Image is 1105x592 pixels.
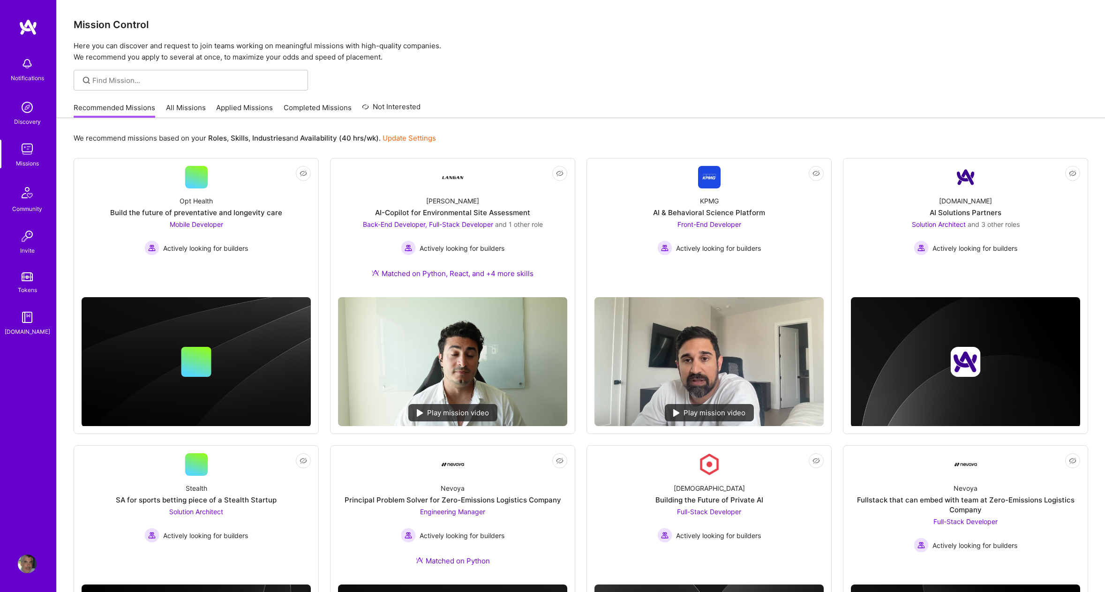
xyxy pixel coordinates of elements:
[163,531,248,540] span: Actively looking for builders
[163,243,248,253] span: Actively looking for builders
[594,453,824,577] a: Company Logo[DEMOGRAPHIC_DATA]Building the Future of Private AIFull-Stack Developer Actively look...
[11,73,44,83] div: Notifications
[851,453,1080,577] a: Company LogoNevoyaFullstack that can embed with team at Zero-Emissions Logistics CompanyFull-Stac...
[416,556,423,564] img: Ateam Purple Icon
[362,101,421,118] a: Not Interested
[812,170,820,177] i: icon EyeClosed
[426,196,479,206] div: [PERSON_NAME]
[930,208,1001,217] div: AI Solutions Partners
[442,463,464,466] img: Company Logo
[18,285,37,295] div: Tokens
[495,220,543,228] span: and 1 other role
[74,19,1088,30] h3: Mission Control
[180,196,213,206] div: Opt Health
[338,453,567,577] a: Company LogoNevoyaPrincipal Problem Solver for Zero-Emissions Logistics CompanyEngineering Manage...
[416,556,490,566] div: Matched on Python
[19,19,38,36] img: logo
[5,327,50,337] div: [DOMAIN_NAME]
[665,404,754,421] div: Play mission video
[933,517,998,525] span: Full-Stack Developer
[698,166,721,188] img: Company Logo
[18,227,37,246] img: Invite
[338,166,567,290] a: Company Logo[PERSON_NAME]AI-Copilot for Environmental Site AssessmentBack-End Developer, Full-Sta...
[674,483,745,493] div: [DEMOGRAPHIC_DATA]
[954,483,977,493] div: Nevoya
[231,134,248,142] b: Skills
[914,538,929,553] img: Actively looking for builders
[74,40,1088,63] p: Here you can discover and request to join teams working on meaningful missions with high-quality ...
[169,508,223,516] span: Solution Architect
[372,269,534,278] div: Matched on Python, React, and +4 more skills
[338,297,567,426] img: No Mission
[144,528,159,543] img: Actively looking for builders
[16,181,38,204] img: Community
[81,75,92,86] i: icon SearchGrey
[939,196,992,206] div: [DOMAIN_NAME]
[655,495,763,505] div: Building the Future of Private AI
[372,269,379,277] img: Ateam Purple Icon
[300,457,307,465] i: icon EyeClosed
[110,208,282,217] div: Build the future of preventative and longevity care
[186,483,207,493] div: Stealth
[170,220,223,228] span: Mobile Developer
[18,140,37,158] img: teamwork
[18,555,37,573] img: User Avatar
[594,166,824,290] a: Company LogoKPMGAI & Behavioral Science PlatformFront-End Developer Actively looking for builders...
[653,208,765,217] div: AI & Behavioral Science Platform
[932,243,1017,253] span: Actively looking for builders
[284,103,352,118] a: Completed Missions
[955,166,977,188] img: Company Logo
[22,272,33,281] img: tokens
[208,134,227,142] b: Roles
[951,347,981,377] img: Company logo
[74,133,436,143] p: We recommend missions based on your , , and .
[700,196,719,206] div: KPMG
[851,297,1080,427] img: cover
[1069,457,1076,465] i: icon EyeClosed
[914,240,929,255] img: Actively looking for builders
[677,220,741,228] span: Front-End Developer
[401,240,416,255] img: Actively looking for builders
[383,134,436,142] a: Update Settings
[18,308,37,327] img: guide book
[420,531,504,540] span: Actively looking for builders
[144,240,159,255] img: Actively looking for builders
[677,508,741,516] span: Full-Stack Developer
[955,453,977,476] img: Company Logo
[375,208,530,217] div: AI-Copilot for Environmental Site Assessment
[116,495,277,505] div: SA for sports betting piece of a Stealth Startup
[14,117,41,127] div: Discovery
[420,243,504,253] span: Actively looking for builders
[556,170,564,177] i: icon EyeClosed
[912,220,966,228] span: Solution Architect
[74,103,155,118] a: Recommended Missions
[92,75,301,85] input: Find Mission...
[676,243,761,253] span: Actively looking for builders
[401,528,416,543] img: Actively looking for builders
[216,103,273,118] a: Applied Missions
[12,204,42,214] div: Community
[300,134,379,142] b: Availability (40 hrs/wk)
[1069,170,1076,177] i: icon EyeClosed
[82,166,311,290] a: Opt HealthBuild the future of preventative and longevity careMobile Developer Actively looking fo...
[15,555,39,573] a: User Avatar
[345,495,561,505] div: Principal Problem Solver for Zero-Emissions Logistics Company
[363,220,493,228] span: Back-End Developer, Full-Stack Developer
[417,409,423,417] img: play
[657,528,672,543] img: Actively looking for builders
[408,404,497,421] div: Play mission video
[657,240,672,255] img: Actively looking for builders
[556,457,564,465] i: icon EyeClosed
[82,297,311,427] img: cover
[812,457,820,465] i: icon EyeClosed
[300,170,307,177] i: icon EyeClosed
[673,409,680,417] img: play
[594,297,824,426] img: No Mission
[851,495,1080,515] div: Fullstack that can embed with team at Zero-Emissions Logistics Company
[16,158,39,168] div: Missions
[18,98,37,117] img: discovery
[20,246,35,255] div: Invite
[851,166,1080,290] a: Company Logo[DOMAIN_NAME]AI Solutions PartnersSolution Architect and 3 other rolesActively lookin...
[441,483,465,493] div: Nevoya
[968,220,1020,228] span: and 3 other roles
